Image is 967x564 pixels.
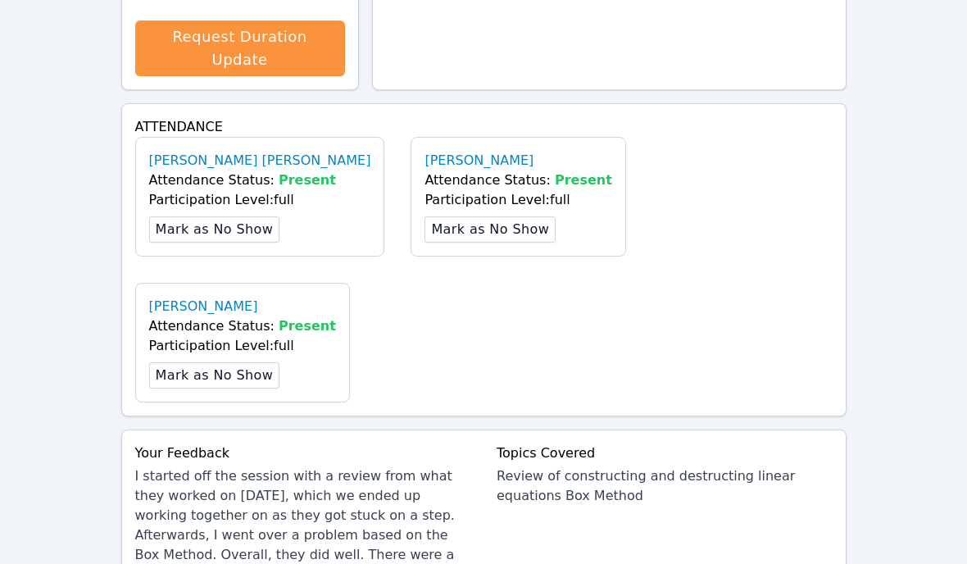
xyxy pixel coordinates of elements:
[424,190,611,210] div: Participation Level: full
[149,171,371,190] div: Attendance Status:
[149,190,371,210] div: Participation Level: full
[279,318,336,334] span: Present
[497,443,833,463] div: Topics Covered
[555,172,612,188] span: Present
[279,172,336,188] span: Present
[135,20,345,76] a: Request Duration Update
[149,297,258,316] a: [PERSON_NAME]
[424,216,556,243] button: Mark as No Show
[149,216,280,243] button: Mark as No Show
[497,466,833,506] div: Review of constructing and destructing linear equations Box Method
[149,151,371,171] a: [PERSON_NAME] [PERSON_NAME]
[149,336,336,356] div: Participation Level: full
[149,362,280,389] button: Mark as No Show
[424,171,611,190] div: Attendance Status:
[149,316,336,336] div: Attendance Status:
[135,117,833,137] h4: Attendance
[135,443,471,463] div: Your Feedback
[424,151,533,171] a: [PERSON_NAME]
